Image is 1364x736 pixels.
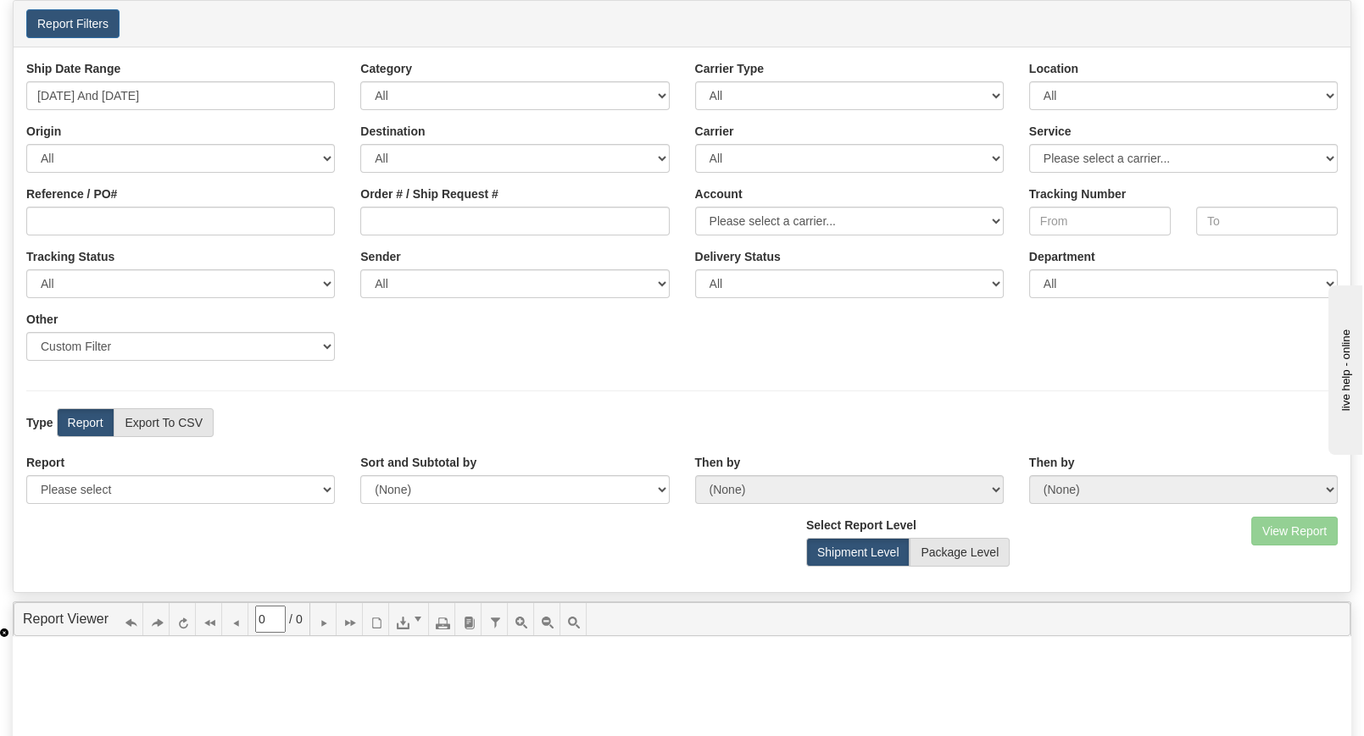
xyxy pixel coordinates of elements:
[1325,281,1362,454] iframe: chat widget
[360,60,412,77] label: Category
[114,408,214,437] label: Export To CSV
[695,185,743,202] label: Account
[360,454,476,471] label: Sort and Subtotal by
[23,611,109,626] a: Report Viewer
[57,408,114,437] label: Report
[806,517,916,534] label: Select Report Level
[26,9,120,38] button: Report Filters
[296,611,303,628] span: 0
[695,123,734,140] label: Carrier
[806,538,910,567] label: Shipment Level
[1029,123,1072,140] label: Service
[1029,185,1126,202] label: Tracking Number
[1251,517,1338,545] button: View Report
[1029,60,1078,77] label: Location
[26,454,64,471] label: Report
[360,123,425,140] label: Destination
[360,185,498,202] label: Order # / Ship Request #
[695,454,741,471] label: Then by
[13,14,157,27] div: live help - online
[26,311,58,328] label: Other
[695,248,781,265] label: Please ensure data set in report has been RECENTLY tracked from your Shipment History
[26,185,117,202] label: Reference / PO#
[910,538,1010,567] label: Package Level
[1196,207,1338,235] input: To
[26,123,61,140] label: Origin
[1029,207,1171,235] input: From
[26,60,120,77] label: Ship Date Range
[26,248,114,265] label: Tracking Status
[695,269,1004,298] select: Please ensure data set in report has been RECENTLY tracked from your Shipment History
[1029,454,1075,471] label: Then by
[26,414,53,431] label: Type
[289,611,292,628] span: /
[360,248,400,265] label: Sender
[1029,248,1095,265] label: Department
[695,60,764,77] label: Carrier Type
